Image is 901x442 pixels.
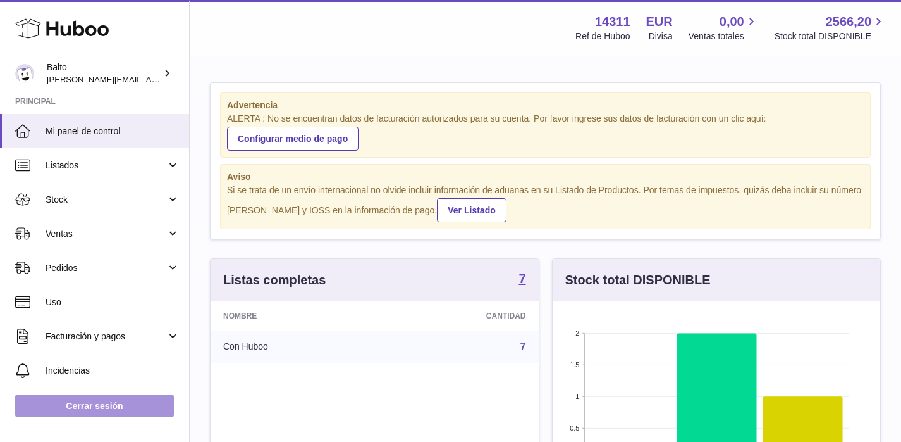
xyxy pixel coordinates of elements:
[575,329,579,337] text: 2
[518,272,525,287] a: 7
[15,64,34,83] img: dani@balto.fr
[826,13,871,30] span: 2566,20
[381,301,538,331] th: Cantidad
[595,13,630,30] strong: 14311
[775,13,886,42] a: 2566,20 Stock total DISPONIBLE
[46,160,166,172] span: Listados
[46,194,166,206] span: Stock
[520,341,526,352] a: 7
[46,296,180,308] span: Uso
[227,113,864,151] div: ALERTA : No se encuentran datos de facturación autorizados para su cuenta. Por favor ingrese sus ...
[227,171,864,183] strong: Aviso
[47,74,254,84] span: [PERSON_NAME][EMAIL_ADDRESS][DOMAIN_NAME]
[575,30,630,42] div: Ref de Huboo
[646,13,673,30] strong: EUR
[775,30,886,42] span: Stock total DISPONIBLE
[689,30,759,42] span: Ventas totales
[223,272,326,289] h3: Listas completas
[46,365,180,377] span: Incidencias
[15,395,174,417] a: Cerrar sesión
[46,125,180,137] span: Mi panel de control
[227,99,864,111] strong: Advertencia
[211,331,381,363] td: Con Huboo
[46,331,166,343] span: Facturación y pagos
[570,424,579,432] text: 0.5
[720,13,744,30] span: 0,00
[565,272,711,289] h3: Stock total DISPONIBLE
[227,127,359,151] a: Configurar medio de pago
[47,61,161,85] div: Balto
[575,393,579,400] text: 1
[649,30,673,42] div: Divisa
[46,228,166,240] span: Ventas
[46,262,166,274] span: Pedidos
[227,184,864,222] div: Si se trata de un envío internacional no olvide incluir información de aduanas en su Listado de P...
[689,13,759,42] a: 0,00 Ventas totales
[518,272,525,285] strong: 7
[211,301,381,331] th: Nombre
[570,361,579,369] text: 1.5
[437,198,506,222] a: Ver Listado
